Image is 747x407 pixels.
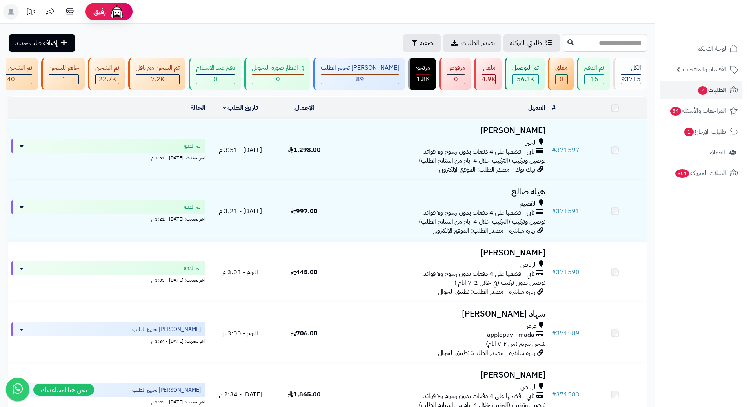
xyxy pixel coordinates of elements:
[675,169,689,178] span: 301
[556,75,567,84] div: 0
[403,34,441,52] button: تصفية
[243,58,312,90] a: في انتظار صورة التحويل 0
[670,107,681,116] span: 54
[660,122,742,141] a: طلبات الإرجاع1
[184,264,201,272] span: تم الدفع
[552,390,580,399] a: #371583
[11,214,205,222] div: اخر تحديث: [DATE] - 3:21 م
[591,74,598,84] span: 15
[423,270,534,279] span: تابي - قسّمها على 4 دفعات بدون رسوم ولا فوائد
[184,203,201,211] span: تم الدفع
[420,38,434,48] span: تصفية
[184,142,201,150] span: تم الدفع
[219,145,262,155] span: [DATE] - 3:51 م
[461,38,495,48] span: تصدير الطلبات
[291,206,318,216] span: 997.00
[11,397,205,405] div: اخر تحديث: [DATE] - 3:43 م
[520,199,537,208] span: القصيم
[312,58,407,90] a: [PERSON_NAME] تجهيز الطلب 89
[132,386,201,394] span: [PERSON_NAME] تجهيز الطلب
[187,58,243,90] a: دفع عند الاستلام 0
[482,63,496,72] div: ملغي
[621,74,641,84] span: 93715
[252,75,304,84] div: 0
[621,63,641,72] div: الكل
[416,74,430,84] span: 1.8K
[438,287,535,297] span: زيارة مباشرة - مصدر الطلب: تطبيق الجوال
[196,75,235,84] div: 0
[191,103,205,112] a: الحالة
[288,390,321,399] span: 1,865.00
[252,63,304,72] div: في انتظار صورة التحويل
[552,145,556,155] span: #
[132,326,201,333] span: [PERSON_NAME] تجهيز الطلب
[222,329,258,338] span: اليوم - 3:00 م
[503,34,560,52] a: طلباتي المُوكلة
[552,103,556,112] a: #
[660,39,742,58] a: لوحة التحكم
[575,58,612,90] a: تم الدفع 15
[528,103,545,112] a: العميل
[473,58,503,90] a: ملغي 4.9K
[9,34,75,52] a: إضافة طلب جديد
[21,4,40,22] a: تحديثات المنصة
[697,43,726,54] span: لوحة التحكم
[93,7,106,16] span: رفيق
[584,63,604,72] div: تم الدفع
[219,390,262,399] span: [DATE] - 2:34 م
[11,336,205,345] div: اخر تحديث: [DATE] - 3:34 م
[321,75,399,84] div: 89
[219,206,262,216] span: [DATE] - 3:21 م
[11,153,205,161] div: اخر تحديث: [DATE] - 3:51 م
[433,226,535,235] span: زيارة مباشرة - مصدر الطلب: الموقع الإلكتروني
[454,278,545,288] span: توصيل بدون تركيب (في خلال 2-7 ايام )
[482,75,495,84] div: 4945
[438,348,535,358] span: زيارة مباشرة - مصدر الطلب: تطبيق الجوال
[560,74,563,84] span: 0
[419,156,545,165] span: توصيل وتركيب (التركيب خلال 4 ايام من استلام الطلب)
[674,168,726,179] span: السلات المتروكة
[585,75,604,84] div: 15
[339,126,545,135] h3: [PERSON_NAME]
[291,329,318,338] span: 706.00
[487,331,534,340] span: applepay - mada
[294,103,314,112] a: الإجمالي
[423,147,534,156] span: تابي - قسّمها على 4 دفعات بدون رسوم ولا فوائد
[552,268,580,277] a: #371590
[683,126,726,137] span: طلبات الإرجاع
[438,58,473,90] a: مرفوض 0
[552,390,556,399] span: #
[423,208,534,217] span: تابي - قسّمها على 4 دفعات بدون رسوم ولا فوائد
[443,34,501,52] a: تصدير الطلبات
[683,64,726,75] span: الأقسام والمنتجات
[486,339,545,349] span: شحن سريع (من ٢-٧ ايام)
[339,187,545,196] h3: هيله صالح
[697,85,726,96] span: الطلبات
[321,63,399,72] div: [PERSON_NAME] تجهيز الطلب
[288,145,321,155] span: 1,298.00
[15,38,58,48] span: إضافة طلب جديد
[49,75,78,84] div: 1
[95,63,119,72] div: تم الشحن
[447,75,465,84] div: 0
[546,58,575,90] a: معلق 0
[136,63,180,72] div: تم الشحن مع ناقل
[710,147,725,158] span: العملاء
[423,392,534,401] span: تابي - قسّمها على 4 دفعات بدون رسوم ولا فوائد
[40,58,86,90] a: جاهز للشحن 1
[407,58,438,90] a: مرتجع 1.8K
[222,268,258,277] span: اليوم - 3:03 م
[454,74,458,84] span: 0
[660,164,742,183] a: السلات المتروكة301
[419,217,545,226] span: توصيل وتركيب (التركيب خلال 4 ايام من استلام الطلب)
[513,75,538,84] div: 56322
[3,74,15,84] span: 340
[86,58,127,90] a: تم الشحن 22.7K
[552,145,580,155] a: #371597
[510,38,542,48] span: طلباتي المُوكلة
[196,63,235,72] div: دفع عند الاستلام
[482,74,495,84] span: 4.9K
[11,275,205,284] div: اخر تحديث: [DATE] - 3:03 م
[552,206,580,216] a: #371591
[552,329,556,338] span: #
